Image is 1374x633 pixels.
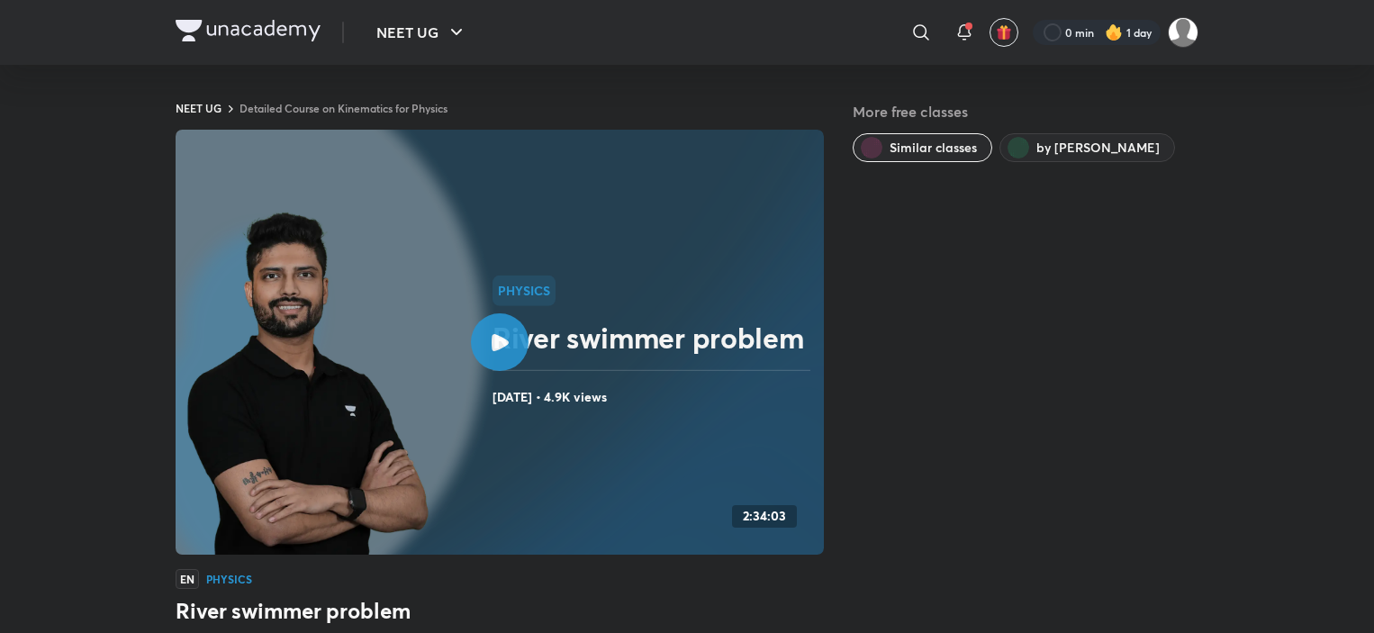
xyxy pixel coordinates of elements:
h3: River swimmer problem [176,596,824,625]
a: NEET UG [176,101,221,115]
h4: Physics [206,574,252,584]
button: by Prateek Jain [999,133,1175,162]
a: Company Logo [176,20,321,46]
img: streak [1105,23,1123,41]
span: by Prateek Jain [1036,139,1160,157]
h4: [DATE] • 4.9K views [493,385,817,409]
h5: More free classes [853,101,1198,122]
h2: River swimmer problem [493,320,817,356]
span: Similar classes [890,139,977,157]
a: Detailed Course on Kinematics for Physics [240,101,447,115]
button: Similar classes [853,133,992,162]
img: Kebir Hasan Sk [1168,17,1198,48]
img: avatar [996,24,1012,41]
button: NEET UG [366,14,478,50]
span: EN [176,569,199,589]
button: avatar [990,18,1018,47]
h4: 2:34:03 [743,509,786,524]
img: Company Logo [176,20,321,41]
